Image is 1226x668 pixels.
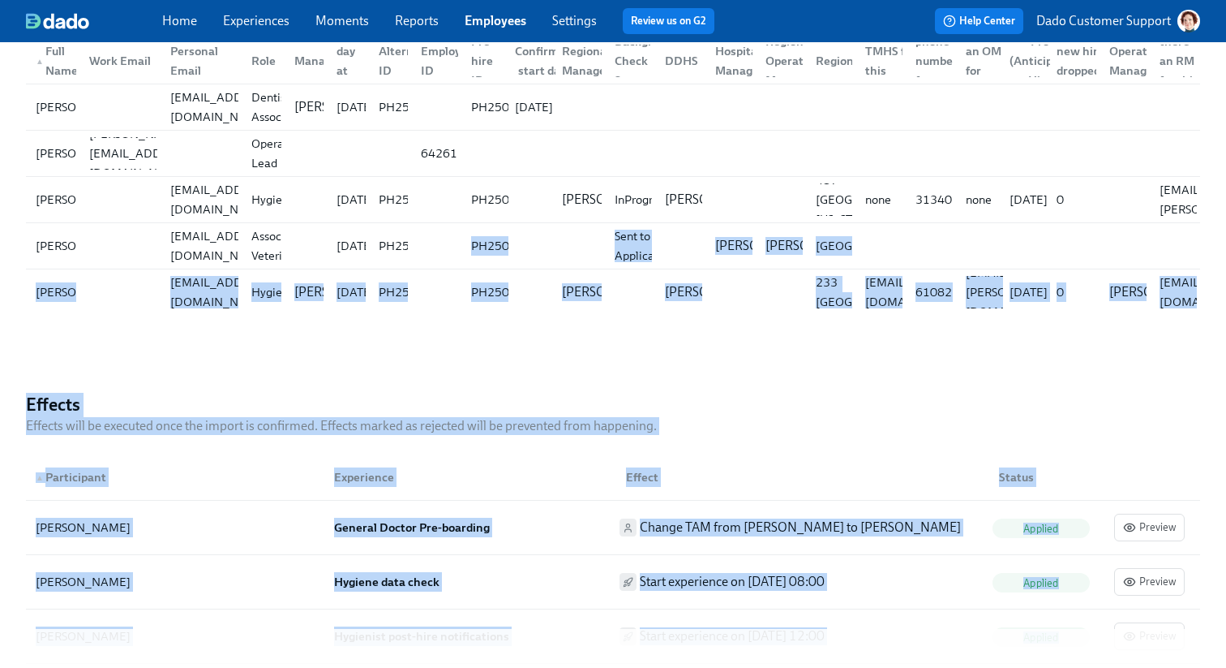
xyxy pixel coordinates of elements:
[602,45,652,77] div: Background Check Status
[26,13,162,29] a: dado
[164,41,238,80] div: Personal Email
[1123,574,1176,590] span: Preview
[555,41,617,80] div: Regional Manager
[164,88,279,127] div: [EMAIL_ADDRESS][DOMAIN_NAME]
[330,282,381,302] div: [DATE]
[1109,283,1210,301] p: [PERSON_NAME]
[619,573,637,591] span: Enroll to experience
[76,45,157,77] div: Work Email
[702,45,752,77] div: Hospital Manager
[36,58,44,66] span: ▲
[608,32,686,90] div: Background Check Status
[1103,41,1177,80] div: Operations Manager
[238,45,281,77] div: Role
[859,273,974,312] div: [EMAIL_ADDRESS][DOMAIN_NAME]
[1114,514,1185,541] button: Preview
[1036,10,1200,32] button: Dado Customer Support
[26,610,1200,664] div: [PERSON_NAME]Hygienist post-hire notificationsStart experience on [DATE] 12:00AppliedPreview
[29,97,137,117] div: [PERSON_NAME]
[29,461,321,493] div: ▲Participant
[29,236,137,256] div: [PERSON_NAME]
[245,282,307,302] div: Hygienist
[765,237,866,255] p: [PERSON_NAME]
[508,97,559,117] div: [DATE]
[619,468,986,487] div: Effect
[852,45,902,77] div: Is there a TMHS for this territory?
[245,51,282,71] div: Role
[608,190,675,209] div: InProgress
[640,573,825,591] p: Start experience on [DATE] 08:00
[909,282,995,302] div: 6108239689
[992,468,1108,487] div: Status
[809,273,941,312] div: 233 [GEOGRAPHIC_DATA]
[508,45,555,77] div: Confirmed start date
[555,45,602,77] div: Regional Manager
[26,417,657,435] p: Effects will be executed once the import is confirmed. Effects marked as rejected will be prevent...
[1050,190,1097,209] div: 0
[281,45,324,77] div: Manager
[640,519,961,537] p: Change TAM from [PERSON_NAME] to [PERSON_NAME]
[465,236,552,256] div: PH25010440
[26,555,1200,610] div: [PERSON_NAME]Hygiene data checkStart experience on [DATE] 08:00AppliedPreview
[36,572,315,592] div: [PERSON_NAME]
[665,191,765,209] p: [PERSON_NAME]
[1123,519,1176,536] span: Preview
[29,190,137,209] div: [PERSON_NAME]
[245,134,315,173] div: Operations Lead
[809,170,941,229] div: 487 [GEOGRAPHIC_DATA][US_STATE]
[1147,45,1197,77] div: Is there an RM for this region?
[334,520,490,535] strong: General Doctor Pre-boarding
[1014,523,1068,535] span: Applied
[1114,568,1185,596] button: Preview
[245,190,307,209] div: Hygienist
[752,45,803,77] div: Regional Operations Manager
[328,468,613,487] div: Experience
[1096,45,1147,77] div: Operations Manager
[245,88,308,127] div: Dentist Associate
[36,474,44,482] span: ▲
[164,273,279,312] div: [EMAIL_ADDRESS][DOMAIN_NAME]
[330,22,371,100] div: First day at work
[330,236,381,256] div: [DATE]
[157,45,238,77] div: Personal Email
[83,51,157,71] div: Work Email
[29,45,76,77] div: ▲Full Name
[372,190,460,209] div: PH25010419
[619,519,637,537] span: Change supporting actor
[1177,10,1200,32] img: AATXAJw-nxTkv1ws5kLOi-TQIsf862R-bs_0p3UQSuGH=s96-c
[372,41,438,80] div: Alternate ID
[631,13,706,29] a: Review us on G2
[288,51,349,71] div: Manager
[1050,282,1097,302] div: 0
[959,2,1008,119] div: Is there an OM for this office?
[294,98,395,116] p: [PERSON_NAME]
[321,461,613,493] div: Experience
[1114,623,1185,650] button: Preview
[1003,190,1054,209] div: [DATE]
[162,13,197,28] a: Home
[943,13,1015,29] span: Help Center
[26,393,657,417] h4: Effects
[324,45,366,77] div: First day at work
[1003,282,1054,302] div: [DATE]
[859,22,924,100] div: Is there a TMHS for this territory?
[408,45,458,77] div: Employee ID
[366,45,408,77] div: Alternate ID
[613,461,986,493] div: Effect
[1050,22,1115,100] div: Hygienist new hire dropped off
[245,226,322,265] div: Associate Veterinarian
[619,627,637,645] span: Enroll to experience
[909,190,995,209] div: 3134029314
[640,627,825,645] p: Start experience on [DATE] 12:00
[809,236,941,256] div: [GEOGRAPHIC_DATA]
[465,97,552,117] div: PH25010209
[83,124,198,183] div: [PERSON_NAME][EMAIL_ADDRESS][DOMAIN_NAME]
[665,283,765,301] p: [PERSON_NAME]
[562,283,662,301] p: [PERSON_NAME]
[935,8,1023,34] button: Help Center
[759,32,833,90] div: Regional Operations Manager
[623,8,714,34] button: Review us on G2
[465,190,552,209] div: PH25010419
[465,13,526,28] a: Employees
[334,575,439,589] strong: Hygiene data check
